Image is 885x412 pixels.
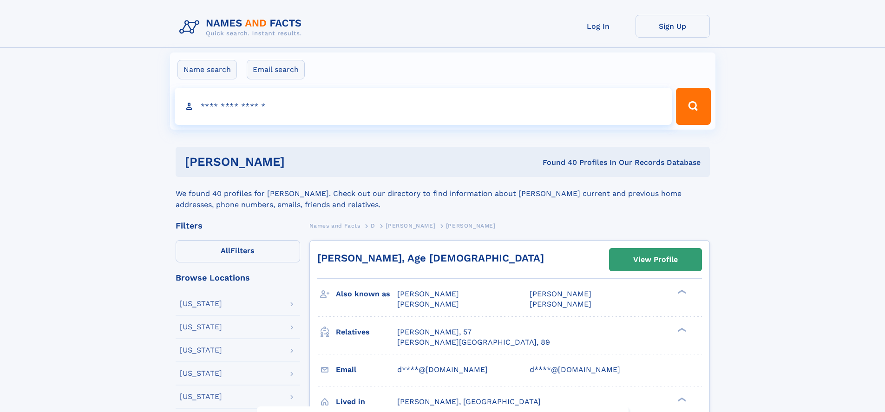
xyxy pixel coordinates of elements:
label: Filters [176,240,300,262]
span: [PERSON_NAME] [446,222,496,229]
h3: Also known as [336,286,397,302]
div: View Profile [633,249,678,270]
span: All [221,246,230,255]
a: View Profile [610,249,701,271]
div: [US_STATE] [180,323,222,331]
a: Log In [561,15,636,38]
div: [US_STATE] [180,393,222,400]
span: [PERSON_NAME] [530,300,591,308]
h3: Lived in [336,394,397,410]
a: D [371,220,375,231]
span: [PERSON_NAME], [GEOGRAPHIC_DATA] [397,397,541,406]
div: ❯ [675,396,687,402]
span: [PERSON_NAME] [530,289,591,298]
a: [PERSON_NAME] [386,220,435,231]
span: [PERSON_NAME] [397,300,459,308]
a: [PERSON_NAME], 57 [397,327,472,337]
label: Email search [247,60,305,79]
h1: [PERSON_NAME] [185,156,414,168]
a: Names and Facts [309,220,361,231]
img: Logo Names and Facts [176,15,309,40]
div: ❯ [675,289,687,295]
a: [PERSON_NAME], Age [DEMOGRAPHIC_DATA] [317,252,544,264]
a: [PERSON_NAME][GEOGRAPHIC_DATA], 89 [397,337,550,347]
div: We found 40 profiles for [PERSON_NAME]. Check out our directory to find information about [PERSON... [176,177,710,210]
div: ❯ [675,327,687,333]
div: Found 40 Profiles In Our Records Database [413,157,701,168]
div: [US_STATE] [180,300,222,307]
div: [US_STATE] [180,347,222,354]
div: [US_STATE] [180,370,222,377]
a: Sign Up [636,15,710,38]
div: Browse Locations [176,274,300,282]
h3: Relatives [336,324,397,340]
div: Filters [176,222,300,230]
input: search input [175,88,672,125]
span: [PERSON_NAME] [386,222,435,229]
span: [PERSON_NAME] [397,289,459,298]
button: Search Button [676,88,710,125]
span: D [371,222,375,229]
label: Name search [177,60,237,79]
h3: Email [336,362,397,378]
